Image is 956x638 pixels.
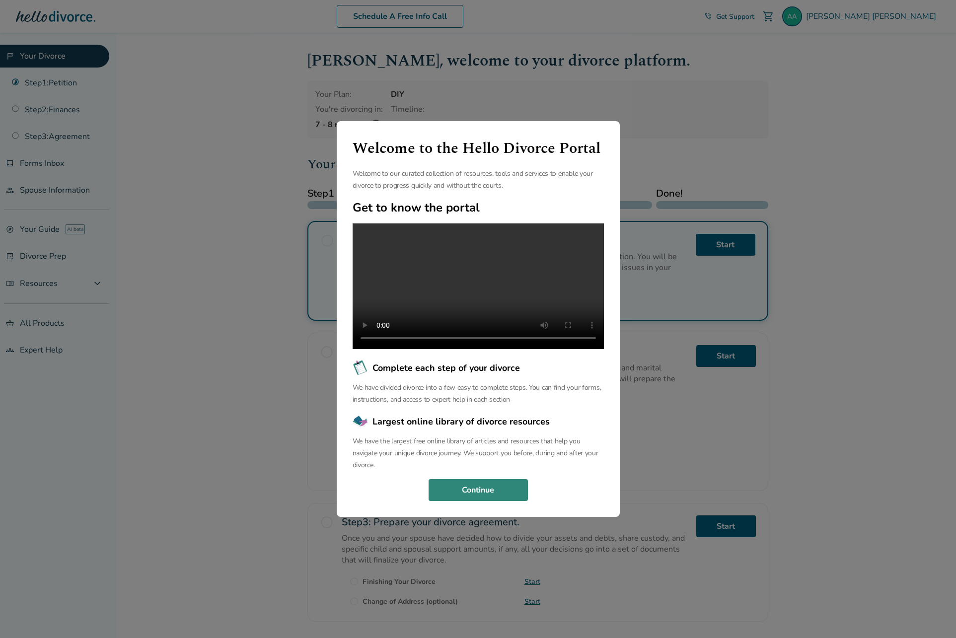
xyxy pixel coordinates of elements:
[353,168,604,192] p: Welcome to our curated collection of resources, tools and services to enable your divorce to prog...
[353,200,604,215] h2: Get to know the portal
[429,479,528,501] button: Continue
[372,415,550,428] span: Largest online library of divorce resources
[353,382,604,406] p: We have divided divorce into a few easy to complete steps. You can find your forms, instructions,...
[353,137,604,160] h1: Welcome to the Hello Divorce Portal
[353,360,368,376] img: Complete each step of your divorce
[353,435,604,471] p: We have the largest free online library of articles and resources that help you navigate your uni...
[353,414,368,429] img: Largest online library of divorce resources
[372,361,520,374] span: Complete each step of your divorce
